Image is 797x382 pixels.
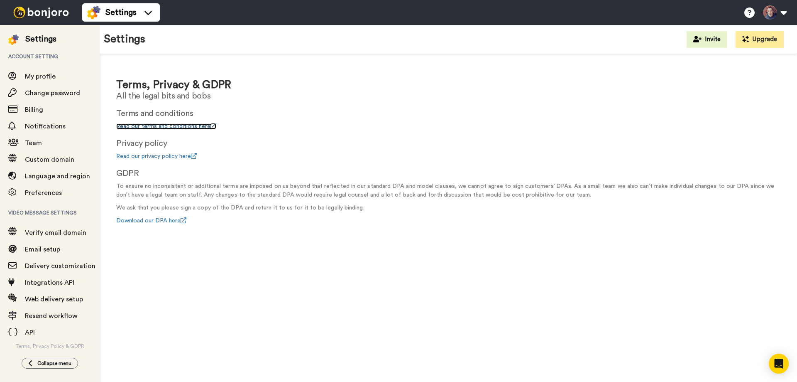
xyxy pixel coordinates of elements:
[37,360,71,367] span: Collapse menu
[25,246,60,253] span: Email setup
[25,123,66,130] span: Notifications
[116,153,197,159] a: Read our privacy policy here
[769,354,789,374] div: Open Intercom Messenger
[25,279,74,286] span: Integrations API
[116,182,780,200] p: To ensure no inconsistent or additional terms are imposed on us beyond that reflected in our stan...
[25,229,86,236] span: Verify email domain
[116,91,780,101] h2: All the legal bits and bobs
[25,106,43,113] span: Billing
[116,79,780,91] h1: Terms, Privacy & GDPR
[25,313,78,319] span: Resend workflow
[25,296,83,303] span: Web delivery setup
[116,123,216,129] a: Read our terms and conditions here
[25,173,90,180] span: Language and region
[25,329,35,336] span: API
[104,33,145,45] h1: Settings
[687,31,727,48] button: Invite
[10,7,72,18] img: bj-logo-header-white.svg
[25,263,95,269] span: Delivery customization
[22,358,78,369] button: Collapse menu
[87,6,100,19] img: settings-colored.svg
[25,140,42,146] span: Team
[116,169,780,178] h2: GDPR
[25,33,56,45] div: Settings
[25,156,74,163] span: Custom domain
[116,139,780,148] h2: Privacy policy
[116,109,780,118] h2: Terms and conditions
[8,35,19,45] img: settings-colored.svg
[25,73,56,80] span: My profile
[116,204,780,212] p: We ask that you please sign a copy of the DPA and return it to us for it to be legally binding.
[736,31,784,48] button: Upgrade
[116,218,186,224] a: Download our DPA here
[25,190,62,196] span: Preferences
[105,7,137,18] span: Settings
[25,90,80,96] span: Change password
